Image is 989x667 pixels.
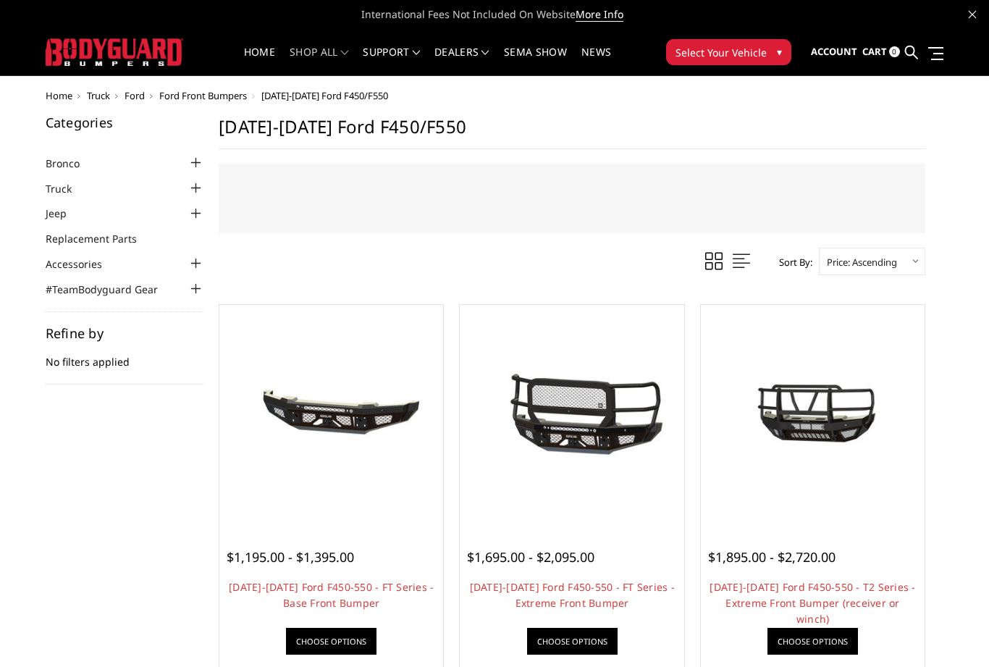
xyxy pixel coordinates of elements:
a: Truck [87,89,110,102]
a: Truck [46,181,90,196]
a: Choose Options [527,628,618,655]
label: Sort By: [771,251,812,273]
a: [DATE]-[DATE] Ford F450-550 - FT Series - Base Front Bumper [229,580,434,610]
span: ▾ [777,44,782,59]
span: Account [811,45,857,58]
h1: [DATE]-[DATE] Ford F450/F550 [219,116,925,149]
a: 2023-2026 Ford F450-550 - T2 Series - Extreme Front Bumper (receiver or winch) [704,309,921,525]
span: $1,195.00 - $1,395.00 [227,548,354,566]
a: 2023-2025 Ford F450-550 - FT Series - Base Front Bumper [223,309,439,525]
a: SEMA Show [504,47,567,75]
a: Support [363,47,420,75]
a: [DATE]-[DATE] Ford F450-550 - T2 Series - Extreme Front Bumper (receiver or winch) [710,580,915,626]
a: More Info [576,7,623,22]
a: [DATE]-[DATE] Ford F450-550 - FT Series - Extreme Front Bumper [470,580,675,610]
a: Home [46,89,72,102]
div: No filters applied [46,327,205,385]
h5: Categories [46,116,205,129]
h5: Refine by [46,327,205,340]
a: Ford [125,89,145,102]
a: shop all [290,47,348,75]
span: $1,695.00 - $2,095.00 [467,548,594,566]
a: Account [811,33,857,72]
img: 2023-2025 Ford F450-550 - FT Series - Base Front Bumper [223,366,439,468]
button: Select Your Vehicle [666,39,791,65]
a: Jeep [46,206,85,221]
a: Replacement Parts [46,231,155,246]
a: Accessories [46,256,120,272]
a: Cart 0 [862,33,900,72]
a: Choose Options [767,628,858,655]
a: Choose Options [286,628,376,655]
span: $1,895.00 - $2,720.00 [708,548,836,566]
a: Bronco [46,156,98,171]
img: 2023-2026 Ford F450-550 - T2 Series - Extreme Front Bumper (receiver or winch) [704,356,921,477]
a: News [581,47,611,75]
a: #TeamBodyguard Gear [46,282,176,297]
span: Cart [862,45,887,58]
span: [DATE]-[DATE] Ford F450/F550 [261,89,388,102]
img: BODYGUARD BUMPERS [46,38,183,65]
a: Ford Front Bumpers [159,89,247,102]
span: Select Your Vehicle [676,45,767,60]
a: Dealers [434,47,489,75]
span: 0 [889,46,900,57]
a: 2023-2026 Ford F450-550 - FT Series - Extreme Front Bumper 2023-2026 Ford F450-550 - FT Series - ... [463,309,680,525]
a: Home [244,47,275,75]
